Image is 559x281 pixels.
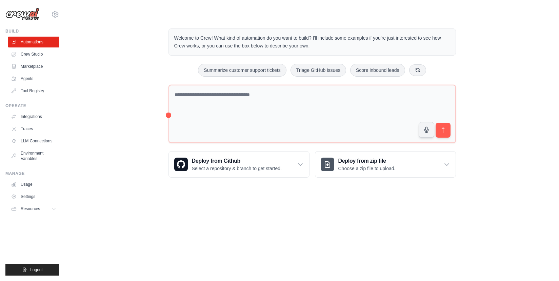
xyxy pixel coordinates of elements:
button: Resources [8,203,59,214]
p: Welcome to Crew! What kind of automation do you want to build? I'll include some examples if you'... [174,34,450,50]
button: Logout [5,264,59,276]
a: Usage [8,179,59,190]
a: Automations [8,37,59,47]
a: Tool Registry [8,85,59,96]
a: Marketplace [8,61,59,72]
a: LLM Connections [8,136,59,146]
h3: Deploy from Github [192,157,282,165]
a: Settings [8,191,59,202]
button: Triage GitHub issues [291,64,346,77]
button: Score inbound leads [350,64,405,77]
div: Build [5,28,59,34]
a: Environment Variables [8,148,59,164]
div: Manage [5,171,59,176]
p: Select a repository & branch to get started. [192,165,282,172]
a: Crew Studio [8,49,59,60]
a: Integrations [8,111,59,122]
h3: Deploy from zip file [338,157,396,165]
a: Agents [8,73,59,84]
div: Operate [5,103,59,108]
span: Logout [30,267,43,273]
p: Choose a zip file to upload. [338,165,396,172]
button: Summarize customer support tickets [198,64,286,77]
a: Traces [8,123,59,134]
span: Resources [21,206,40,212]
img: Logo [5,8,39,21]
